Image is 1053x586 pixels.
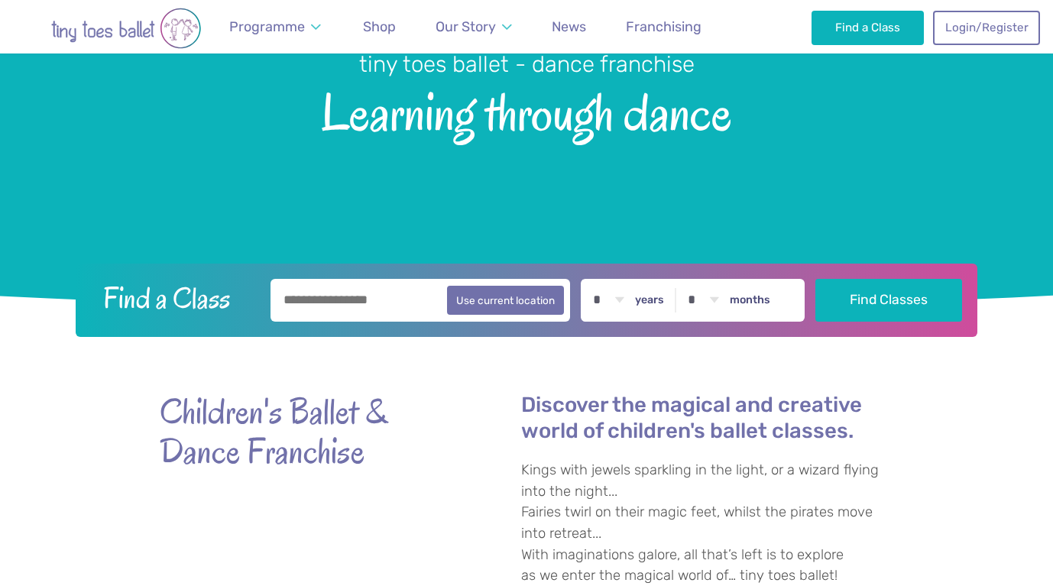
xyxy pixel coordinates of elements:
span: News [552,18,586,34]
small: tiny toes ballet - dance franchise [359,51,695,77]
a: Shop [356,10,403,44]
button: Find Classes [815,279,963,322]
strong: Children's Ballet & Dance Franchise [160,392,435,473]
h2: Discover the magical and creative world of children's ballet classes. [521,392,893,445]
h2: Find a Class [91,279,261,317]
span: Programme [229,18,305,34]
a: Franchising [619,10,708,44]
a: Login/Register [933,11,1040,44]
label: years [635,293,664,307]
span: Our Story [436,18,496,34]
a: Our Story [429,10,519,44]
img: tiny toes ballet [19,8,233,49]
label: months [730,293,770,307]
a: Programme [222,10,328,44]
a: News [545,10,593,44]
span: Shop [363,18,396,34]
span: Franchising [626,18,701,34]
span: Learning through dance [27,79,1026,141]
a: Find a Class [812,11,924,44]
button: Use current location [447,286,564,315]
